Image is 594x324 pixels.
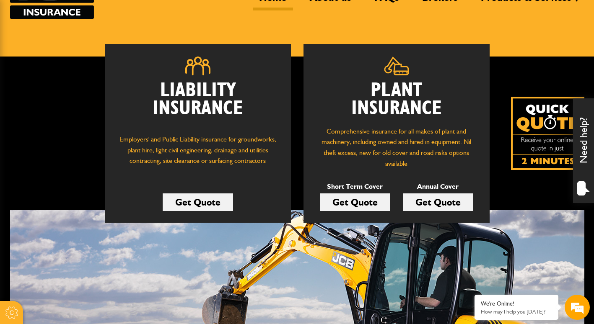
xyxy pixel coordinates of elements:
div: Minimize live chat window [137,4,158,24]
a: Get Quote [403,193,473,211]
textarea: Type your message and hit 'Enter' [11,152,153,251]
em: Start Chat [114,258,152,269]
h2: Plant Insurance [316,82,477,118]
input: Enter your last name [11,77,153,96]
input: Enter your phone number [11,127,153,145]
p: Comprehensive insurance for all makes of plant and machinery, including owned and hired in equipm... [316,126,477,169]
input: Enter your email address [11,102,153,121]
img: Quick Quote [511,97,584,170]
img: d_20077148190_company_1631870298795_20077148190 [14,46,35,58]
h2: Liability Insurance [117,82,278,126]
p: How may I help you today? [481,309,552,315]
div: Chat with us now [44,47,141,58]
p: Annual Cover [403,181,473,192]
p: Employers' and Public Liability insurance for groundworks, plant hire, light civil engineering, d... [117,134,278,174]
p: Short Term Cover [320,181,390,192]
a: Get Quote [320,193,390,211]
a: Get your insurance quote isn just 2-minutes [511,97,584,170]
div: We're Online! [481,300,552,307]
a: Get Quote [163,193,233,211]
div: Need help? [573,98,594,203]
